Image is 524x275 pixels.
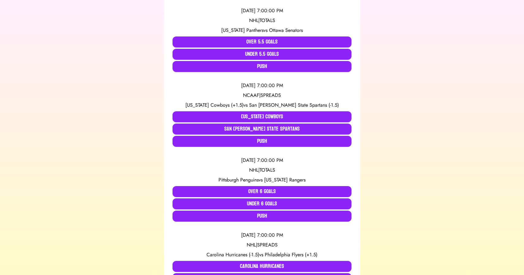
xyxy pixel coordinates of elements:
[221,27,264,34] span: [US_STATE] Panthers
[249,101,339,109] span: San [PERSON_NAME] State Spartans (-1.5)
[173,101,351,109] div: vs
[173,157,351,164] div: [DATE] 7:00:00 PM
[173,198,351,209] button: Under 6 Goals
[264,176,306,183] span: [US_STATE] Rangers
[173,136,351,147] button: Push
[173,166,351,174] div: NHL | TOTALS
[173,124,351,135] button: San [PERSON_NAME] State Spartans
[173,111,351,122] button: [US_STATE] Cowboys
[173,261,351,272] button: Carolina Hurricanes
[173,176,351,184] div: vs
[173,61,351,72] button: Push
[173,92,351,99] div: NCAAF | SPREADS
[173,82,351,89] div: [DATE] 7:00:00 PM
[173,7,351,14] div: [DATE] 7:00:00 PM
[207,251,259,258] span: Carolina Hurricanes (-1.5)
[185,101,244,109] span: [US_STATE] Cowboys (+1.5)
[173,241,351,249] div: NHL | SPREADS
[269,27,303,34] span: Ottawa Senators
[173,186,351,197] button: Over 6 Goals
[173,17,351,24] div: NHL | TOTALS
[173,27,351,34] div: vs
[173,36,351,48] button: Over 5.5 Goals
[173,251,351,258] div: vs
[173,211,351,222] button: Push
[173,231,351,239] div: [DATE] 7:00:00 PM
[265,251,317,258] span: Philadelphia Flyers (+1.5)
[218,176,259,183] span: Pittsburgh Penguins
[173,49,351,60] button: Under 5.5 Goals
